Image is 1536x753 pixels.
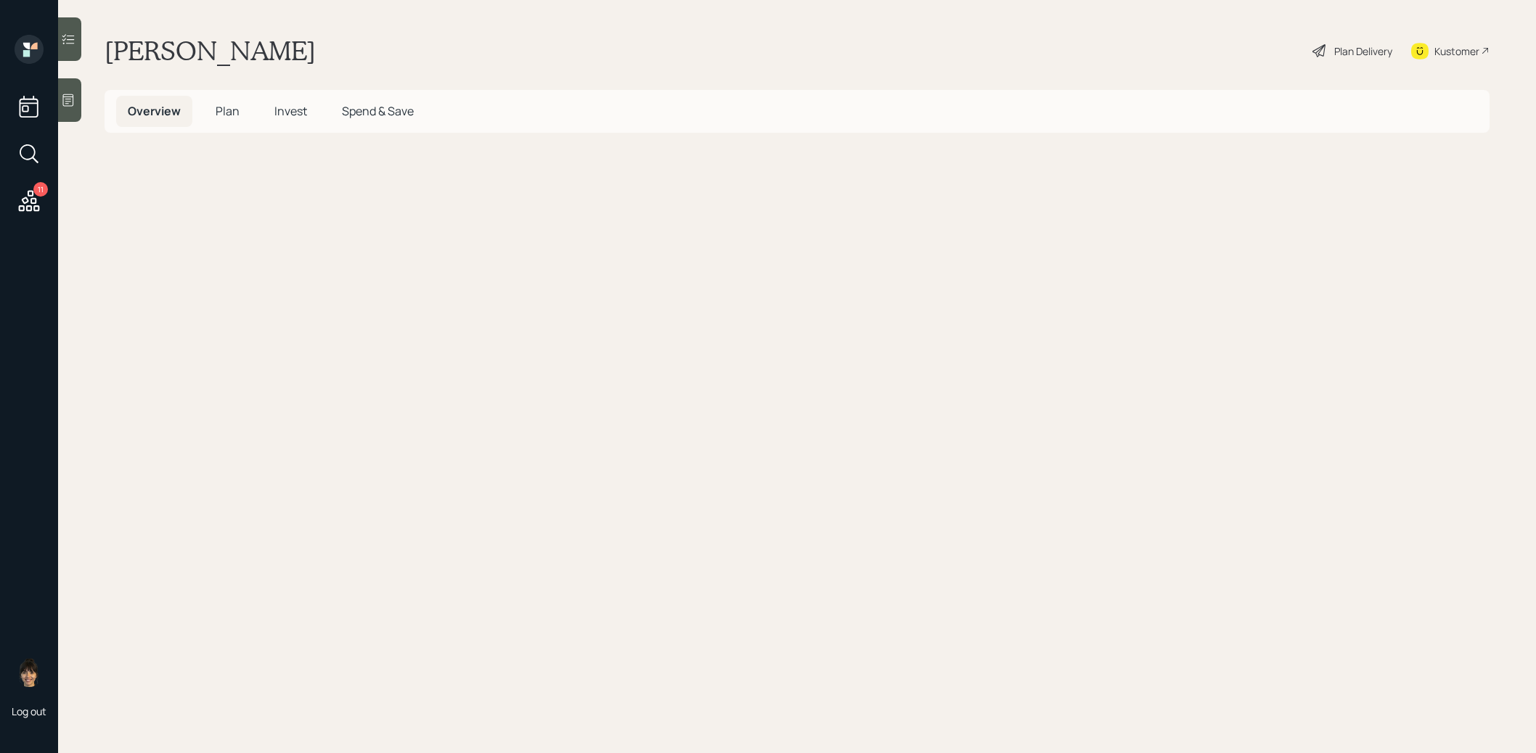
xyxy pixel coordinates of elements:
[216,103,240,119] span: Plan
[105,35,316,67] h1: [PERSON_NAME]
[1434,44,1479,59] div: Kustomer
[128,103,181,119] span: Overview
[274,103,307,119] span: Invest
[342,103,414,119] span: Spend & Save
[1334,44,1392,59] div: Plan Delivery
[12,704,46,718] div: Log out
[33,182,48,197] div: 11
[15,658,44,687] img: treva-nostdahl-headshot.png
